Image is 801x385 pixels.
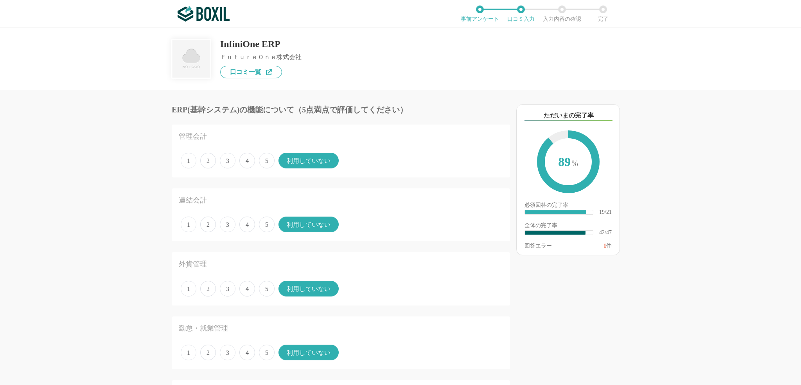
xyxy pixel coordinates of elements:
[200,281,216,296] span: 2
[230,69,261,75] span: 口コミ一覧
[220,281,235,296] span: 3
[524,243,552,249] div: 回答エラー
[220,345,235,360] span: 3
[259,281,275,296] span: 5
[181,345,196,360] span: 1
[181,217,196,232] span: 1
[525,210,586,214] div: ​
[259,153,275,168] span: 5
[524,111,612,121] div: ただいまの完了率
[220,153,235,168] span: 3
[179,132,471,141] div: 管理会計
[524,202,612,210] div: 必須回答の完了率
[582,5,623,22] li: 完了
[259,217,275,232] span: 5
[200,345,216,360] span: 2
[239,345,255,360] span: 4
[541,5,582,22] li: 入力内容の確認
[259,345,275,360] span: 5
[278,345,339,360] span: 利用していない
[220,66,282,78] a: 口コミ一覧
[545,138,592,187] span: 89
[603,243,606,249] span: 1
[524,223,612,230] div: 全体の完了率
[239,153,255,168] span: 4
[220,39,302,49] div: InfiniOne ERP
[278,153,339,168] span: 利用していない
[525,231,585,235] div: ​
[278,217,339,232] span: 利用していない
[278,281,339,296] span: 利用していない
[200,217,216,232] span: 2
[599,230,612,235] div: 42/47
[200,153,216,168] span: 2
[603,243,612,249] div: 件
[181,153,196,168] span: 1
[179,259,471,269] div: 外貨管理
[220,54,302,60] div: ＦｕｔｕｒｅＯｎｅ株式会社
[181,281,196,296] span: 1
[500,5,541,22] li: 口コミ入力
[571,159,578,168] span: %
[239,281,255,296] span: 4
[459,5,500,22] li: 事前アンケート
[599,210,612,215] div: 19/21
[179,324,471,333] div: 勤怠・就業管理
[239,217,255,232] span: 4
[220,217,235,232] span: 3
[178,6,230,22] img: ボクシルSaaS_ロゴ
[179,195,471,205] div: 連結会計
[172,106,510,114] div: ERP(基幹システム)の機能について（5点満点で評価してください）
